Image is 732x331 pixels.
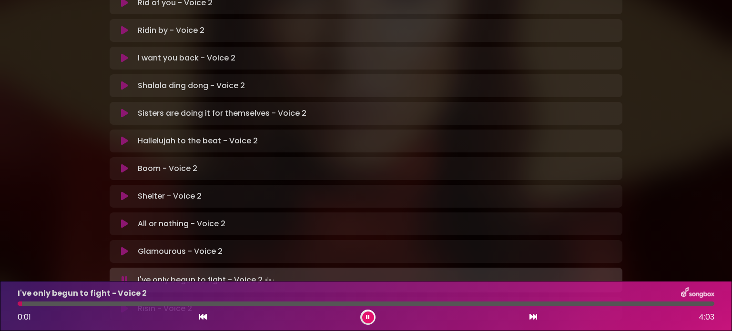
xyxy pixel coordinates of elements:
p: I want you back - Voice 2 [138,52,235,64]
p: Sisters are doing it for themselves - Voice 2 [138,108,306,119]
p: Boom - Voice 2 [138,163,197,174]
span: 0:01 [18,311,31,322]
img: waveform4.gif [263,273,276,287]
p: Ridin by - Voice 2 [138,25,204,36]
p: I've only begun to fight - Voice 2 [138,273,276,287]
p: I've only begun to fight - Voice 2 [18,288,147,299]
span: 4:03 [699,311,714,323]
p: Shelter - Voice 2 [138,191,202,202]
p: Shalala ding dong - Voice 2 [138,80,245,91]
p: Hallelujah to the beat - Voice 2 [138,135,258,147]
p: All or nothing - Voice 2 [138,218,225,230]
img: songbox-logo-white.png [681,287,714,300]
p: Glamourous - Voice 2 [138,246,223,257]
